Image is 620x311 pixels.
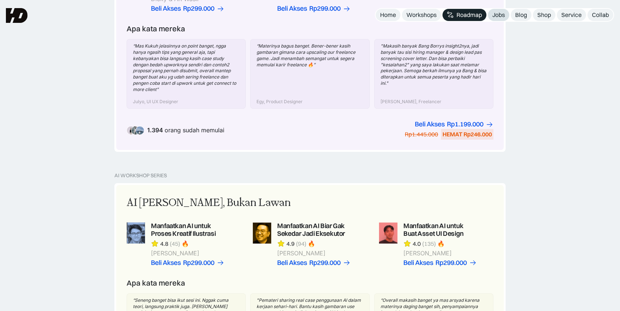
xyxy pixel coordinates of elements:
[127,24,185,33] div: Apa kata mereka
[380,43,487,87] div: "Makasih banyak Bang Borrys insight2nya, jadi banyak tau sisi hiring manager & design lead pas sc...
[127,195,291,211] div: AI [PERSON_NAME], Bukan Lawan
[457,11,482,19] div: Roadmap
[415,120,493,128] a: Beli AksesRp1.199.000
[442,130,492,138] div: HEMAT Rp246.000
[376,9,400,21] a: Home
[309,5,341,13] div: Rp299.000
[511,9,531,21] a: Blog
[380,11,396,19] div: Home
[402,9,441,21] a: Workshops
[151,5,181,13] div: Beli Akses
[256,43,363,68] div: “Materinya bagus banget. Bener-bener kasih gambaran gimana cara upscaling our freelance game. Jad...
[515,11,527,19] div: Blog
[151,259,181,267] div: Beli Akses
[309,259,341,267] div: Rp299.000
[492,11,505,19] div: Jobs
[133,99,178,105] div: Julyo, UI UX Designer
[114,172,167,179] div: AI Workshop Series
[406,11,437,19] div: Workshops
[380,99,441,105] div: [PERSON_NAME], Freelancer
[403,259,433,267] div: Beli Akses
[277,5,351,13] a: Beli AksesRp299.000
[533,9,555,21] a: Shop
[447,120,483,128] div: Rp1.199.000
[435,259,467,267] div: Rp299.000
[151,5,224,13] a: Beli AksesRp299.000
[415,120,445,128] div: Beli Akses
[147,127,224,134] div: orang sudah memulai
[592,11,609,19] div: Collab
[277,5,307,13] div: Beli Akses
[405,130,438,138] div: Rp1.445.000
[151,259,224,267] a: Beli AksesRp299.000
[127,279,185,287] div: Apa kata mereka
[256,99,303,105] div: Egy, Product Designer
[277,259,351,267] a: Beli AksesRp299.000
[183,5,214,13] div: Rp299.000
[557,9,586,21] a: Service
[537,11,551,19] div: Shop
[147,126,163,134] span: 1.394
[442,9,486,21] a: Roadmap
[488,9,509,21] a: Jobs
[133,43,240,92] div: “Mas Kukuh jelasinnya on point banget, ngga hanya ngasih tips yang general aja, tapi kebanyakan b...
[588,9,613,21] a: Collab
[183,259,214,267] div: Rp299.000
[561,11,582,19] div: Service
[403,259,477,267] a: Beli AksesRp299.000
[277,259,307,267] div: Beli Akses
